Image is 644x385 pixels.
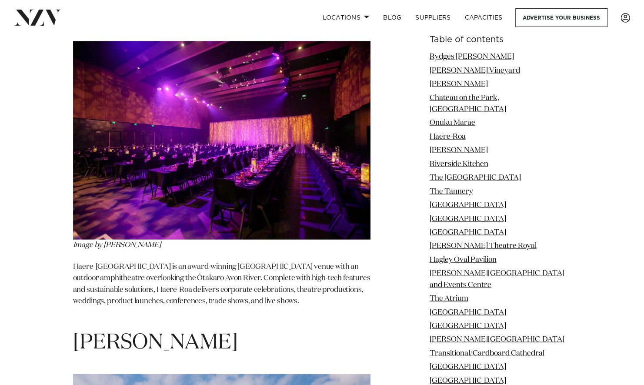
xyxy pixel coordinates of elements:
a: [PERSON_NAME][GEOGRAPHIC_DATA] and Events Centre [430,270,564,288]
a: [PERSON_NAME] Theatre Royal [430,242,537,250]
a: Chateau on the Park, [GEOGRAPHIC_DATA] [430,94,506,113]
p: Haere-[GEOGRAPHIC_DATA] is an award-winning [GEOGRAPHIC_DATA] venue with an outdoor amphitheatre ... [73,261,370,319]
a: Transitional/Cardboard Cathedral [430,350,544,357]
a: [GEOGRAPHIC_DATA] [430,322,506,330]
a: SUPPLIERS [408,8,457,27]
a: Locations [315,8,376,27]
a: Haere-Roa [430,133,466,141]
a: [GEOGRAPHIC_DATA] [430,215,506,222]
a: [PERSON_NAME] Vineyard [430,67,520,74]
a: BLOG [376,8,408,27]
a: [PERSON_NAME][GEOGRAPHIC_DATA] [430,336,564,343]
a: Hagley Oval Pavilion [430,256,497,264]
a: The [GEOGRAPHIC_DATA] [430,174,521,181]
a: Advertise your business [515,8,607,27]
a: [GEOGRAPHIC_DATA] [430,229,506,236]
a: The Tannery [430,187,473,195]
a: Ōnuku Marae [430,119,475,127]
a: Rydges [PERSON_NAME] [430,53,514,60]
a: The Atrium [430,295,468,302]
a: Capacities [458,8,510,27]
a: [PERSON_NAME] [430,147,488,154]
a: [GEOGRAPHIC_DATA] [430,201,506,209]
span: [PERSON_NAME] [73,332,238,353]
a: Riverside Kitchen [430,161,488,168]
a: [GEOGRAPHIC_DATA] [430,308,506,316]
a: [PERSON_NAME] [430,80,488,88]
h6: Table of contents [430,35,571,44]
img: nzv-logo.png [14,10,61,25]
span: Image by [PERSON_NAME] [73,241,161,249]
a: [GEOGRAPHIC_DATA] [430,363,506,371]
a: [GEOGRAPHIC_DATA] [430,377,506,385]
